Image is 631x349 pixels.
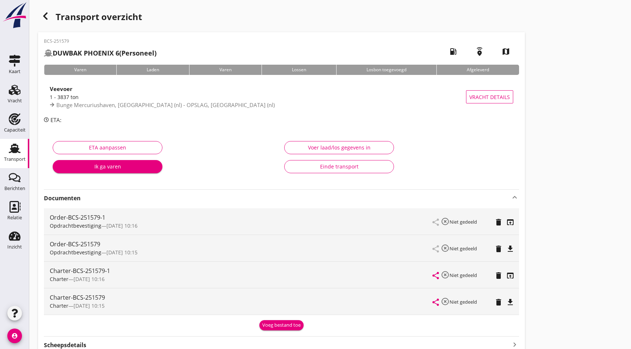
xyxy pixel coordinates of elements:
span: [DATE] 10:16 [106,222,138,229]
span: [DATE] 10:16 [74,276,105,282]
button: Voer laad/los gegevens in [284,141,394,154]
i: open_in_browser [506,218,515,227]
div: Transport overzicht [38,9,525,26]
div: Capaciteit [4,128,26,132]
i: local_gas_station [443,41,463,62]
i: file_download [506,298,515,307]
div: Berichten [4,186,25,191]
i: delete [494,244,503,253]
i: open_in_browser [506,271,515,280]
i: delete [494,298,503,307]
i: highlight_off [441,270,450,279]
div: Lossen [262,65,336,75]
small: Niet gedeeld [450,299,477,305]
span: ETA: [50,116,61,124]
a: Veevoer1 - 3837 tonBunge Mercuriushaven, [GEOGRAPHIC_DATA] (nl) - OPSLAG, [GEOGRAPHIC_DATA] (nl)V... [44,81,519,113]
div: — [50,275,433,283]
div: Relatie [7,215,22,220]
small: Niet gedeeld [450,272,477,278]
div: Laden [116,65,189,75]
div: Order-BCS-251579-1 [50,213,433,222]
i: highlight_off [441,217,450,226]
div: Transport [4,157,26,162]
p: BCS-251579 [44,38,157,45]
span: Vracht details [469,93,510,101]
div: Ik ga varen [59,163,157,170]
img: logo-small.a267ee39.svg [1,2,28,29]
span: Opdrachtbevestiging [50,249,101,256]
span: Charter [50,276,68,282]
span: [DATE] 10:15 [106,249,138,256]
button: Vracht details [466,90,513,103]
div: Losbon toegevoegd [336,65,436,75]
strong: Documenten [44,194,510,202]
div: Kaart [9,69,20,74]
div: ETA aanpassen [59,144,156,151]
div: 1 - 3837 ton [50,93,466,101]
i: emergency_share [469,41,490,62]
i: share [431,271,440,280]
i: account_circle [7,329,22,343]
i: delete [494,271,503,280]
i: highlight_off [441,244,450,253]
i: delete [494,218,503,227]
span: Opdrachtbevestiging [50,222,101,229]
div: Varen [44,65,116,75]
button: Voeg bestand toe [259,320,304,330]
div: Afgeleverd [436,65,519,75]
button: ETA aanpassen [53,141,162,154]
h2: (Personeel) [44,48,157,58]
div: Voer laad/los gegevens in [290,144,388,151]
div: Vracht [8,98,22,103]
strong: DUWBAK PHOENIX 6 [53,49,119,57]
i: keyboard_arrow_up [510,193,519,202]
div: — [50,222,433,229]
div: Varen [189,65,262,75]
i: map [496,41,516,62]
div: Einde transport [290,163,388,170]
span: Charter [50,302,68,309]
i: highlight_off [441,297,450,306]
div: Charter-BCS-251579-1 [50,266,433,275]
small: Niet gedeeld [450,245,477,252]
strong: Veevoer [50,85,72,92]
div: Voeg bestand toe [262,322,301,329]
span: Bunge Mercuriushaven, [GEOGRAPHIC_DATA] (nl) - OPSLAG, [GEOGRAPHIC_DATA] (nl) [56,101,275,109]
button: Einde transport [284,160,394,173]
div: — [50,249,433,256]
button: Ik ga varen [53,160,162,173]
small: Niet gedeeld [450,219,477,225]
div: Order-BCS-251579 [50,240,433,249]
i: share [431,298,440,307]
div: Charter-BCS-251579 [50,293,433,302]
div: Inzicht [7,244,22,249]
div: — [50,302,433,310]
span: [DATE] 10:15 [74,302,105,309]
i: file_download [506,244,515,253]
